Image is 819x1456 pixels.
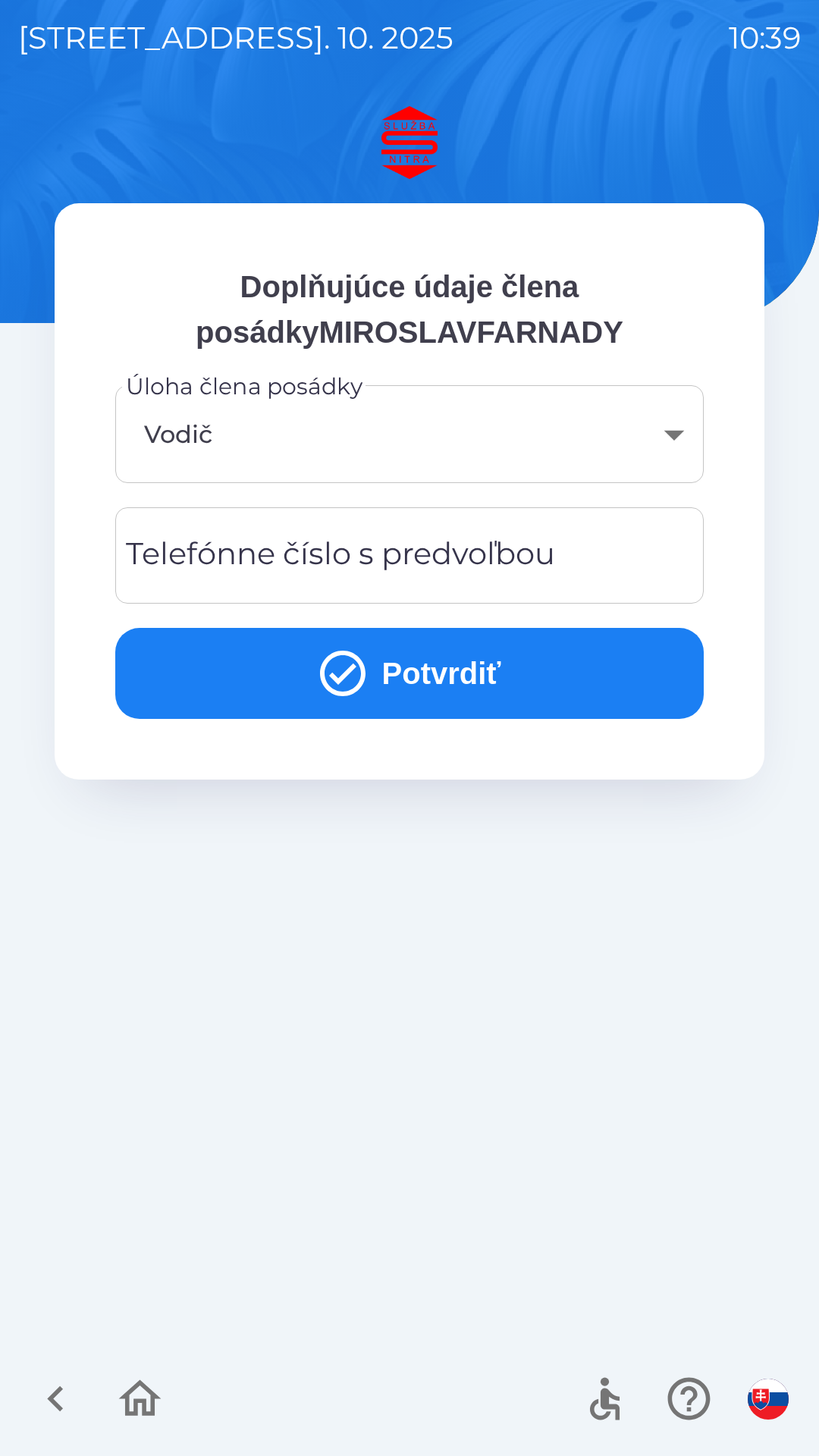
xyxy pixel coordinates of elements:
label: Úloha člena posádky [126,370,362,403]
img: Logo [55,106,764,179]
p: [STREET_ADDRESS]. 10. 2025 [18,15,453,61]
p: Doplňujúce údaje člena posádkyMIROSLAVFARNADY [115,264,704,355]
img: sk flag [748,1379,789,1420]
p: 10:39 [729,15,801,61]
div: Vodič [133,403,686,465]
button: Potvrdiť [115,628,704,719]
